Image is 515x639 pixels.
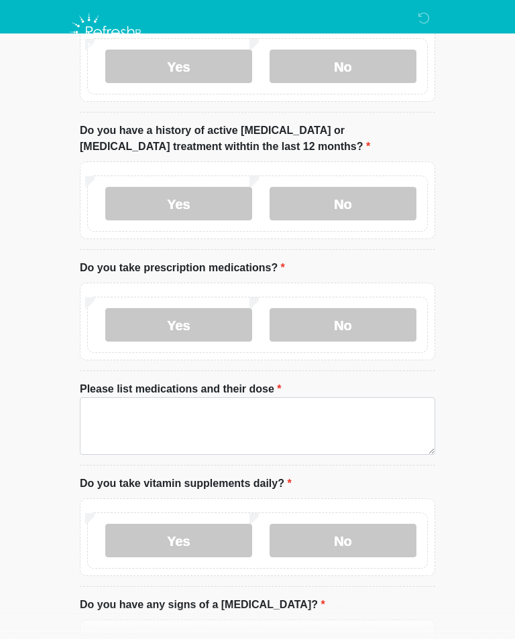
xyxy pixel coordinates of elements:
[105,524,252,557] label: Yes
[80,381,282,397] label: Please list medications and their dose
[270,308,416,342] label: No
[80,597,325,613] label: Do you have any signs of a [MEDICAL_DATA]?
[105,308,252,342] label: Yes
[270,524,416,557] label: No
[270,187,416,220] label: No
[105,50,252,83] label: Yes
[270,50,416,83] label: No
[80,123,435,155] label: Do you have a history of active [MEDICAL_DATA] or [MEDICAL_DATA] treatment withtin the last 12 mo...
[66,10,148,54] img: Refresh RX Logo
[80,260,285,276] label: Do you take prescription medications?
[80,476,292,492] label: Do you take vitamin supplements daily?
[105,187,252,220] label: Yes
